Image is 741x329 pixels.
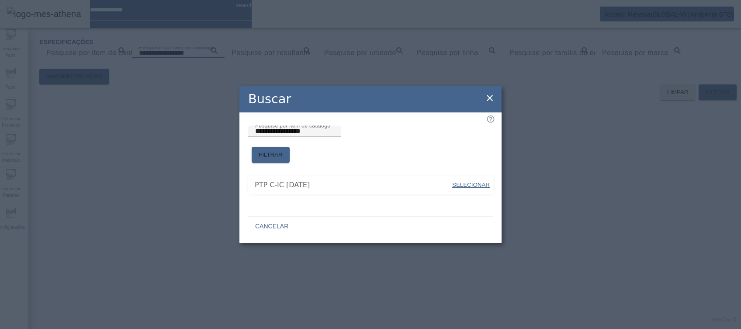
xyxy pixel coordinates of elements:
span: FILTRAR [259,150,283,159]
button: FILTRAR [252,147,290,163]
button: SELECIONAR [451,177,491,193]
span: CANCELAR [255,222,288,231]
span: PTP C-IC [DATE] [255,180,451,190]
h2: Buscar [248,90,291,108]
span: SELECIONAR [452,182,490,188]
button: CANCELAR [248,219,295,234]
mat-label: Pesquise por item de catálogo [255,122,330,128]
